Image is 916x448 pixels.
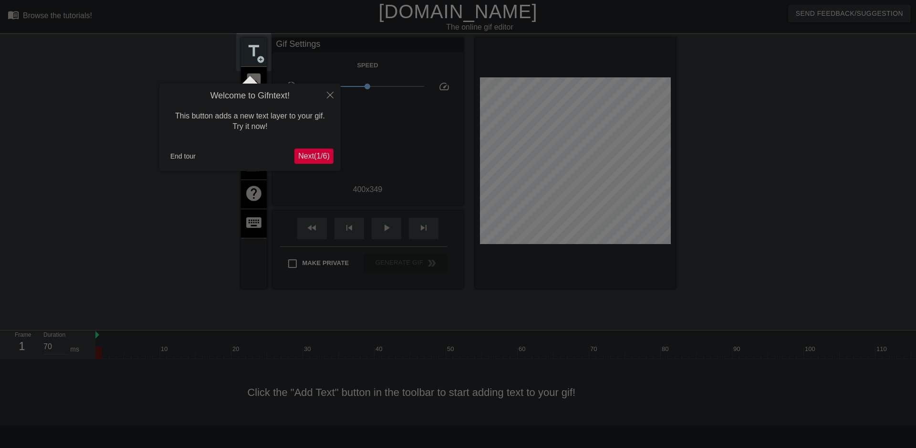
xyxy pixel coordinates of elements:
[298,152,330,160] span: Next ( 1 / 6 )
[320,84,341,106] button: Close
[294,149,333,164] button: Next
[167,91,333,101] h4: Welcome to Gifntext!
[167,101,333,142] div: This button adds a new text layer to your gif. Try it now!
[167,149,199,163] button: End tour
